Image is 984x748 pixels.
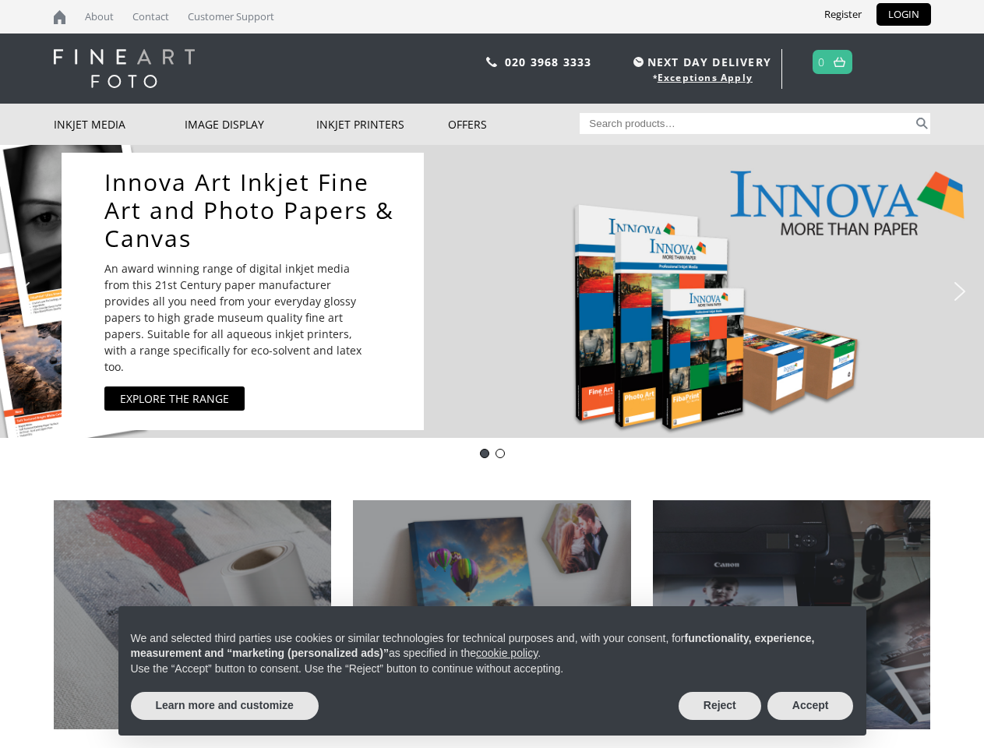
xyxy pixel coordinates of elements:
button: Learn more and customize [131,692,319,720]
div: pinch book [496,449,505,458]
a: EXPLORE THE RANGE [104,386,245,411]
img: logo-white.svg [54,49,195,88]
p: We and selected third parties use cookies or similar technologies for technical purposes and, wit... [131,631,854,662]
a: 020 3968 3333 [505,55,592,69]
img: time.svg [633,57,644,67]
div: Notice [106,594,879,748]
input: Search products… [580,113,913,134]
a: Exceptions Apply [658,71,753,84]
img: phone.svg [486,57,497,67]
img: basket.svg [834,57,845,67]
p: An award winning range of digital inkjet media from this 21st Century paper manufacturer provides... [104,260,377,375]
div: EXPLORE THE RANGE [120,390,229,407]
img: previous arrow [12,279,37,304]
div: Innova-general [480,449,489,458]
a: Inkjet Media [54,104,185,145]
a: Image Display [185,104,316,145]
a: LOGIN [876,3,931,26]
p: Use the “Accept” button to consent. Use the “Reject” button to continue without accepting. [131,662,854,677]
div: Innova Art Inkjet Fine Art and Photo Papers & CanvasAn award winning range of digital inkjet medi... [62,153,424,430]
button: Accept [767,692,854,720]
img: next arrow [947,279,972,304]
a: 0 [818,51,825,73]
button: Reject [679,692,761,720]
span: NEXT DAY DELIVERY [630,53,771,71]
a: cookie policy [476,647,538,659]
h2: INKJET MEDIA [54,606,332,623]
strong: functionality, experience, measurement and “marketing (personalized ads)” [131,632,815,660]
a: Innova Art Inkjet Fine Art and Photo Papers & Canvas [104,168,397,252]
div: Choose slide to display. [477,446,508,461]
button: Search [913,113,931,134]
a: Register [813,3,873,26]
a: Inkjet Printers [316,104,448,145]
a: Offers [448,104,580,145]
